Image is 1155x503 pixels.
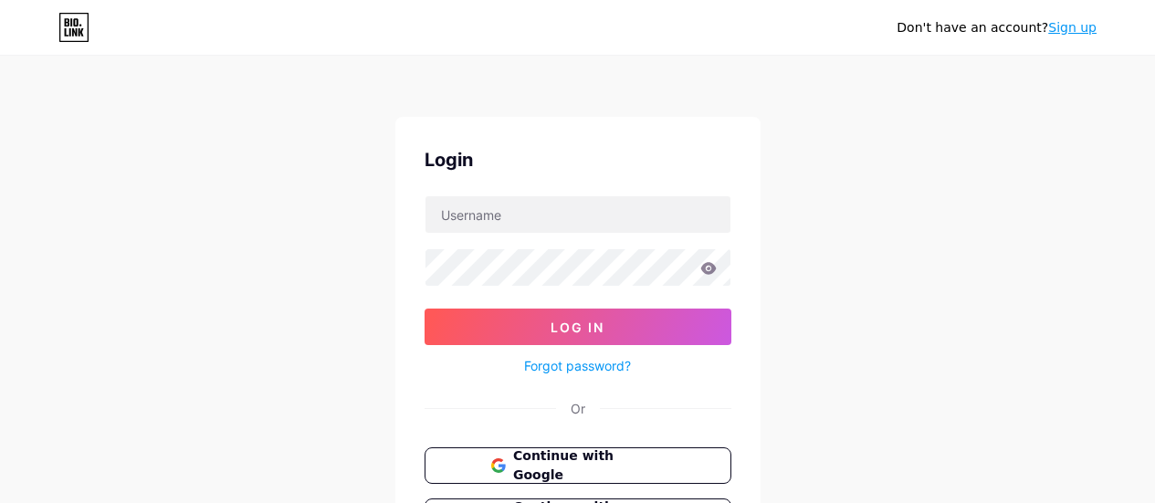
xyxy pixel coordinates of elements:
[425,196,730,233] input: Username
[551,320,604,335] span: Log In
[524,356,631,375] a: Forgot password?
[425,146,731,173] div: Login
[513,446,664,485] span: Continue with Google
[425,309,731,345] button: Log In
[425,447,731,484] button: Continue with Google
[1048,20,1097,35] a: Sign up
[571,399,585,418] div: Or
[897,18,1097,37] div: Don't have an account?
